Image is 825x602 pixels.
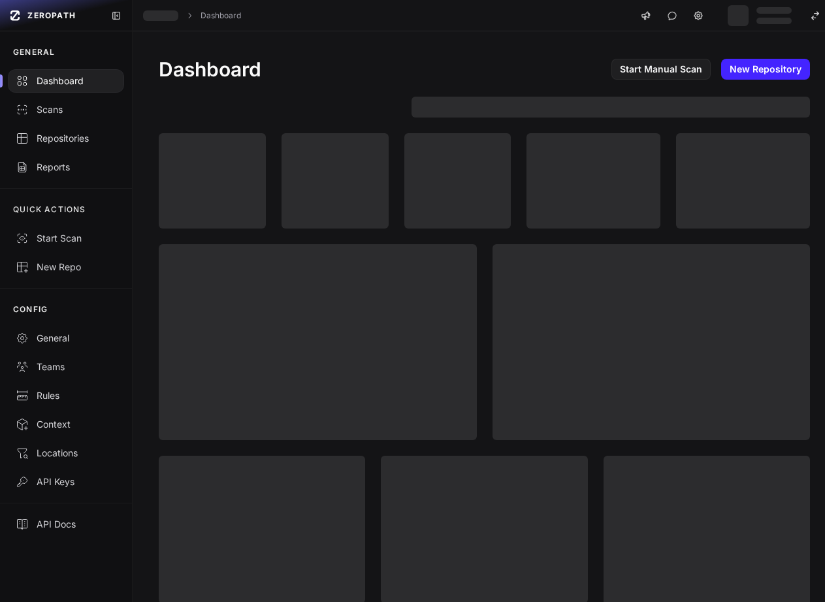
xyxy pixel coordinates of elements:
div: Dashboard [16,74,116,87]
div: Repositories [16,132,116,145]
p: QUICK ACTIONS [13,204,86,215]
div: Teams [16,360,116,373]
a: ZEROPATH [5,5,101,26]
div: Context [16,418,116,431]
div: Reports [16,161,116,174]
div: General [16,332,116,345]
p: GENERAL [13,47,55,57]
div: API Keys [16,475,116,488]
div: Rules [16,389,116,402]
div: New Repo [16,261,116,274]
a: New Repository [721,59,810,80]
div: Scans [16,103,116,116]
div: API Docs [16,518,116,531]
h1: Dashboard [159,57,261,81]
p: CONFIG [13,304,48,315]
div: Locations [16,447,116,460]
div: Start Scan [16,232,116,245]
a: Start Manual Scan [611,59,711,80]
a: Dashboard [201,10,241,21]
nav: breadcrumb [143,10,241,21]
span: ZEROPATH [27,10,76,21]
svg: chevron right, [185,11,194,20]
